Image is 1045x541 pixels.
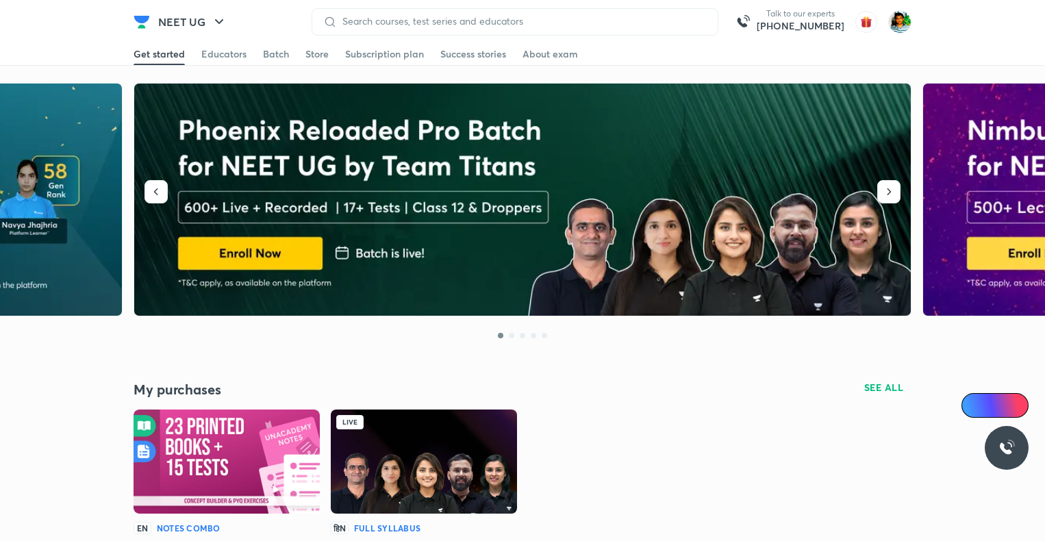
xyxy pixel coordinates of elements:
[984,400,1020,411] span: Ai Doubts
[970,400,981,411] img: Icon
[263,47,289,61] div: Batch
[522,43,578,65] a: About exam
[855,11,877,33] img: avatar
[757,19,844,33] a: [PHONE_NUMBER]
[345,47,424,61] div: Subscription plan
[998,440,1015,456] img: ttu
[134,522,151,534] p: EN
[305,43,329,65] a: Store
[134,14,150,30] img: Company Logo
[201,43,247,65] a: Educators
[134,43,185,65] a: Get started
[305,47,329,61] div: Store
[331,522,349,534] p: हिN
[337,16,707,27] input: Search courses, test series and educators
[522,47,578,61] div: About exam
[263,43,289,65] a: Batch
[864,383,904,392] span: SEE ALL
[331,410,517,514] img: Batch Thumbnail
[757,8,844,19] p: Talk to our experts
[440,47,506,61] div: Success stories
[440,43,506,65] a: Success stories
[134,47,185,61] div: Get started
[856,377,912,399] button: SEE ALL
[201,47,247,61] div: Educators
[888,10,911,34] img: Mehul Ghosh
[336,415,364,429] div: Live
[134,381,522,399] h4: My purchases
[134,410,320,514] img: Batch Thumbnail
[345,43,424,65] a: Subscription plan
[961,393,1029,418] a: Ai Doubts
[354,522,420,534] h6: Full Syllabus
[150,8,236,36] button: NEET UG
[729,8,757,36] img: call-us
[157,522,221,534] h6: Notes Combo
